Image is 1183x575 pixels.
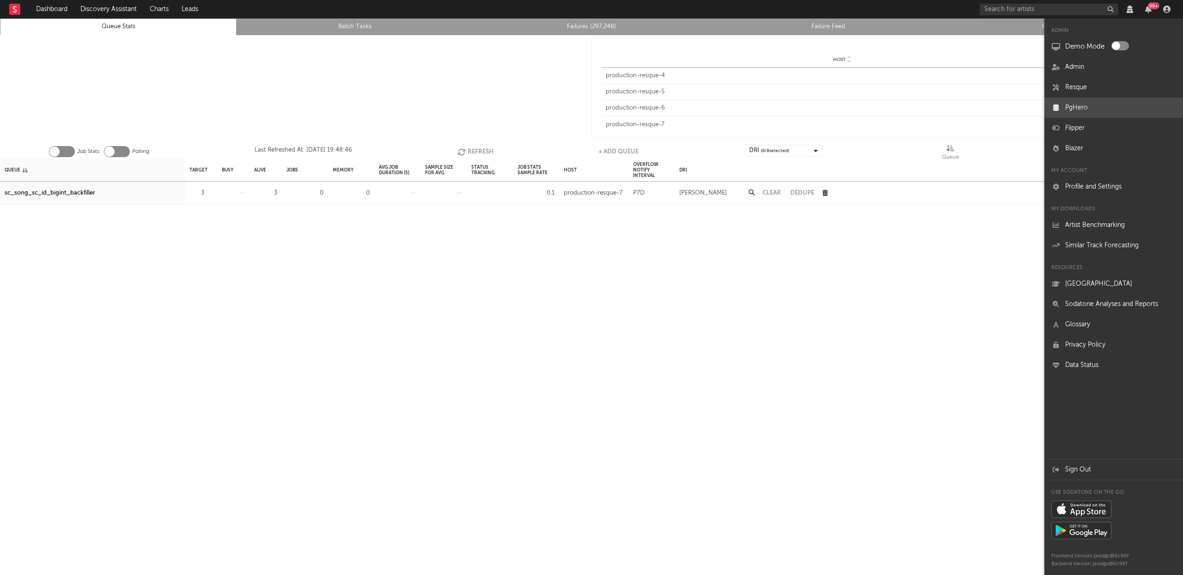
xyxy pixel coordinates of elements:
[1044,274,1183,294] a: [GEOGRAPHIC_DATA]
[606,104,1079,113] div: production-resque-6
[1051,560,1176,568] div: Backend Version: prod@d86c96f
[189,188,204,199] div: 3
[833,57,846,62] span: Host
[189,160,207,180] div: Target
[254,160,266,180] div: Alive
[457,145,494,159] button: Refresh
[606,71,1079,80] div: production-resque-4
[633,188,645,199] div: P7D
[5,160,28,180] div: Queue
[5,188,95,199] a: sc_song_sc_id_bigint_backfiller
[242,21,468,32] a: Batch Tasks
[1051,552,1176,560] div: Frontend Version: prod@d86c96f
[478,21,705,32] a: Failures (297,248)
[1065,41,1104,52] label: Demo Mode
[606,120,1079,129] div: production-resque-7
[980,4,1118,15] input: Search for artists
[761,145,789,156] span: ( 8 / 8 selected)
[749,145,789,156] div: DRI
[132,146,149,157] label: Polling
[1044,118,1183,138] a: Flipper
[425,160,462,180] div: Sample Size For Avg
[222,160,233,180] div: Busy
[679,188,727,199] div: [PERSON_NAME]
[679,160,687,180] div: DRI
[715,21,941,32] a: Failure Feed
[379,160,416,180] div: Avg Job Duration (s)
[762,190,781,196] button: Clear
[333,188,370,199] div: 0
[1145,6,1152,13] button: 99+
[1044,98,1183,118] a: PgHero
[606,87,1079,97] div: production-resque-5
[1044,77,1183,98] a: Resque
[1044,355,1183,375] a: Data Status
[287,160,298,180] div: Jobs
[1044,177,1183,197] a: Profile and Settings
[790,190,814,196] button: Dedupe
[1044,335,1183,355] a: Privacy Policy
[5,21,232,32] a: Queue Stats
[564,160,577,180] div: Host
[1044,487,1183,498] div: Use Sodatone on the go
[1044,138,1183,159] a: Blazer
[254,188,277,199] div: 3
[518,188,555,199] div: 0.1
[1044,57,1183,77] a: Admin
[1044,235,1183,256] a: Similar Track Forecasting
[1044,314,1183,335] a: Glossary
[942,152,959,163] div: Queue
[951,21,1178,32] a: Recent Changes
[1044,204,1183,215] div: My Downloads
[633,160,670,180] div: Overflow Notify Interval
[1044,294,1183,314] a: Sodatone Analyses and Reports
[471,160,508,180] div: Status Tracking
[1044,25,1183,37] div: Admin
[564,188,622,199] div: production-resque-7
[287,188,323,199] div: 0
[1148,2,1159,9] div: 99 +
[598,145,639,159] button: + Add Queue
[1044,263,1183,274] div: Resources
[1044,459,1183,480] a: Sign Out
[1044,215,1183,235] a: Artist Benchmarking
[77,146,99,157] label: Job Stats
[1044,165,1183,177] div: My Account
[333,160,354,180] div: Memory
[518,160,555,180] div: Job Stats Sample Rate
[942,145,959,162] div: Queue
[255,145,352,159] div: Last Refreshed At: [DATE] 19:48:46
